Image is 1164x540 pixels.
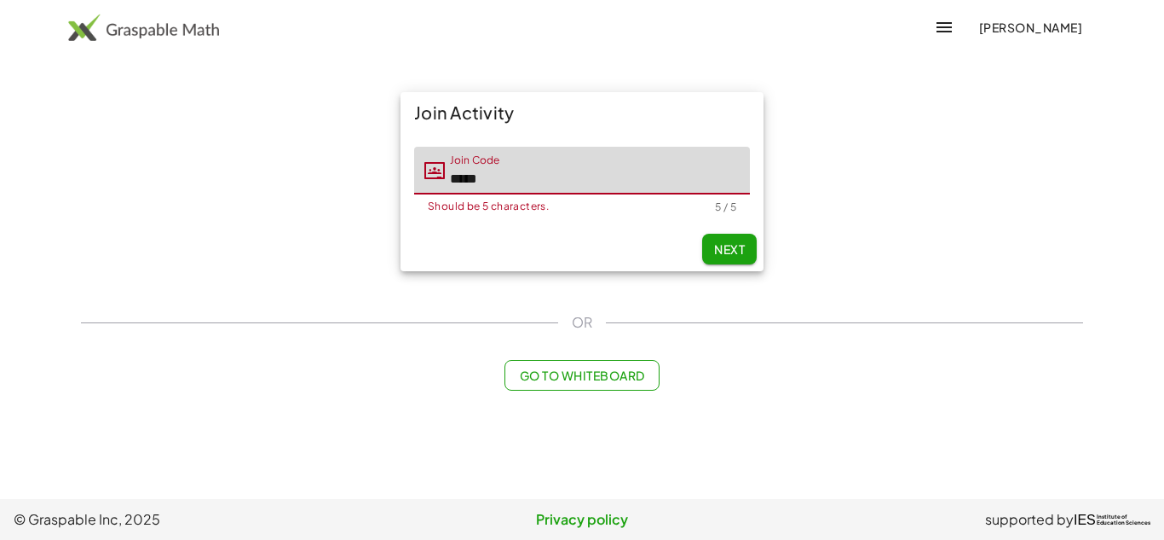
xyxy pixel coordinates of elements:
button: Next [702,234,757,264]
a: IESInstitute ofEducation Sciences [1074,509,1150,530]
button: [PERSON_NAME] [965,12,1096,43]
span: Go to Whiteboard [519,368,644,383]
span: [PERSON_NAME] [978,20,1082,35]
span: © Graspable Inc, 2025 [14,509,393,530]
div: 5 / 5 [715,200,736,213]
div: Join Activity [400,92,764,133]
span: Institute of Education Sciences [1097,514,1150,526]
span: Next [714,241,745,257]
span: supported by [985,509,1074,530]
span: OR [572,312,592,333]
button: Go to Whiteboard [504,360,659,391]
span: IES [1074,512,1096,528]
div: Should be 5 characters. [428,201,715,212]
a: Privacy policy [393,509,772,530]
